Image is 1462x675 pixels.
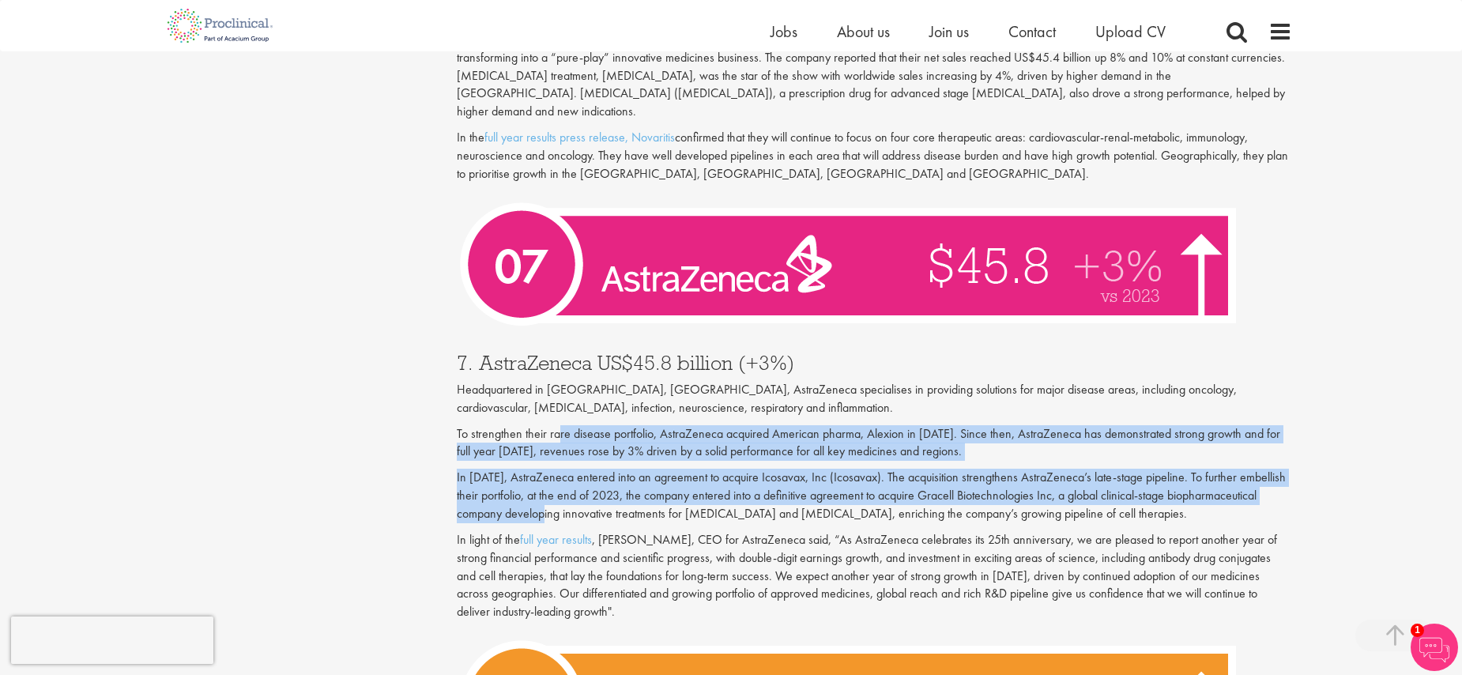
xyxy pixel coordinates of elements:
[457,425,1293,462] p: To strengthen their rare disease portfolio, AstraZeneca acquired American pharma, Alexion in [DAT...
[457,129,1293,183] p: In the confirmed that they will continue to focus on four core therapeutic areas: cardiovascular-...
[1411,624,1458,671] img: Chatbot
[457,469,1293,523] p: In [DATE], AstraZeneca entered into an agreement to acquire Icosavax, Inc (Icosavax). The acquisi...
[457,381,1293,417] p: Headquartered in [GEOGRAPHIC_DATA], [GEOGRAPHIC_DATA], AstraZeneca specialises in providing solut...
[11,617,213,664] iframe: reCAPTCHA
[484,129,675,145] a: full year results press release, Novaritis
[1008,21,1056,42] a: Contact
[457,531,1293,621] p: In light of the , [PERSON_NAME], CEO for AstraZeneca said, “As AstraZeneca celebrates its 25th an...
[929,21,969,42] a: Join us
[771,21,797,42] a: Jobs
[457,353,1293,373] h3: 7. AstraZeneca US$45.8 billion (+3%)
[1411,624,1424,637] span: 1
[1095,21,1166,42] a: Upload CV
[520,531,592,548] a: full year results
[837,21,890,42] a: About us
[457,31,1293,121] p: With the spin-off of Sandoz and the biosimilars division, the merger of their Oncology and Pharma...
